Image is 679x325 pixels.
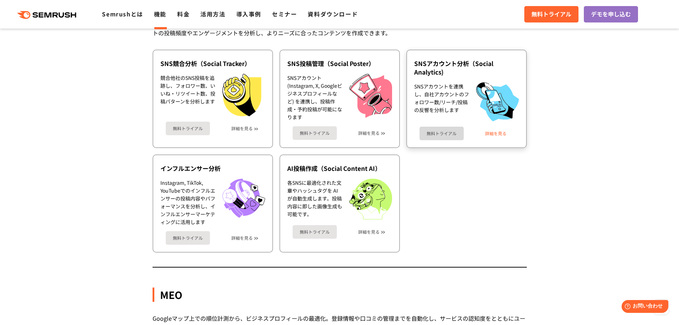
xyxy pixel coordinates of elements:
[584,6,638,22] a: デモを申し込む
[287,59,392,68] div: SNS投稿管理（Social Poster）
[177,10,190,18] a: 料金
[293,126,337,140] a: 無料トライアル
[287,74,342,121] div: SNSアカウント (Instagram, X, Googleビジネスプロフィールなど) を連携し、投稿作成・予約投稿が可能になります
[414,59,519,76] div: SNSアカウント分析（Social Analytics)
[160,164,265,173] div: インフルエンサー分析
[154,10,166,18] a: 機能
[231,235,253,240] a: 詳細を見る
[153,288,527,302] div: MEO
[222,179,265,218] img: インフルエンサー分析
[160,59,265,68] div: SNS競合分析（Social Tracker）
[222,74,261,116] img: SNS競合分析（Social Tracker）
[358,131,380,136] a: 詳細を見る
[349,74,392,118] img: SNS投稿管理（Social Poster）
[166,231,210,245] a: 無料トライアル
[231,126,253,131] a: 詳細を見る
[476,82,519,121] img: SNSアカウント分析（Social Analytics)
[524,6,578,22] a: 無料トライアル
[287,179,342,220] div: 各SNSに最適化された文章やハッシュタグを AI が自動生成します。投稿内容に即した画像生成も可能です。
[293,225,337,239] a: 無料トライアル
[349,179,392,220] img: AI投稿作成（Social Content AI）
[531,10,571,19] span: 無料トライアル
[616,297,671,317] iframe: Help widget launcher
[102,10,143,18] a: Semrushとは
[308,10,358,18] a: 資料ダウンロード
[200,10,225,18] a: 活用方法
[358,229,380,234] a: 詳細を見る
[160,179,215,226] div: Instagram, TikTok, YouTubeでのインフルエンサーの投稿内容やパフォーマンスを分析し、インフルエンサーマーケティングに活用します
[420,127,464,140] a: 無料トライアル
[160,74,215,116] div: 競合他社のSNS投稿を追跡し、フォロワー数、いいね・リツイート数、投稿パターンを分析します
[272,10,297,18] a: セミナー
[485,131,506,136] a: 詳細を見る
[166,122,210,135] a: 無料トライアル
[287,164,392,173] div: AI投稿作成（Social Content AI）
[414,82,469,121] div: SNSアカウントを連携し、自社アカウントのフォロワー数/リーチ/投稿の反響を分析します
[591,10,631,19] span: デモを申し込む
[236,10,261,18] a: 導入事例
